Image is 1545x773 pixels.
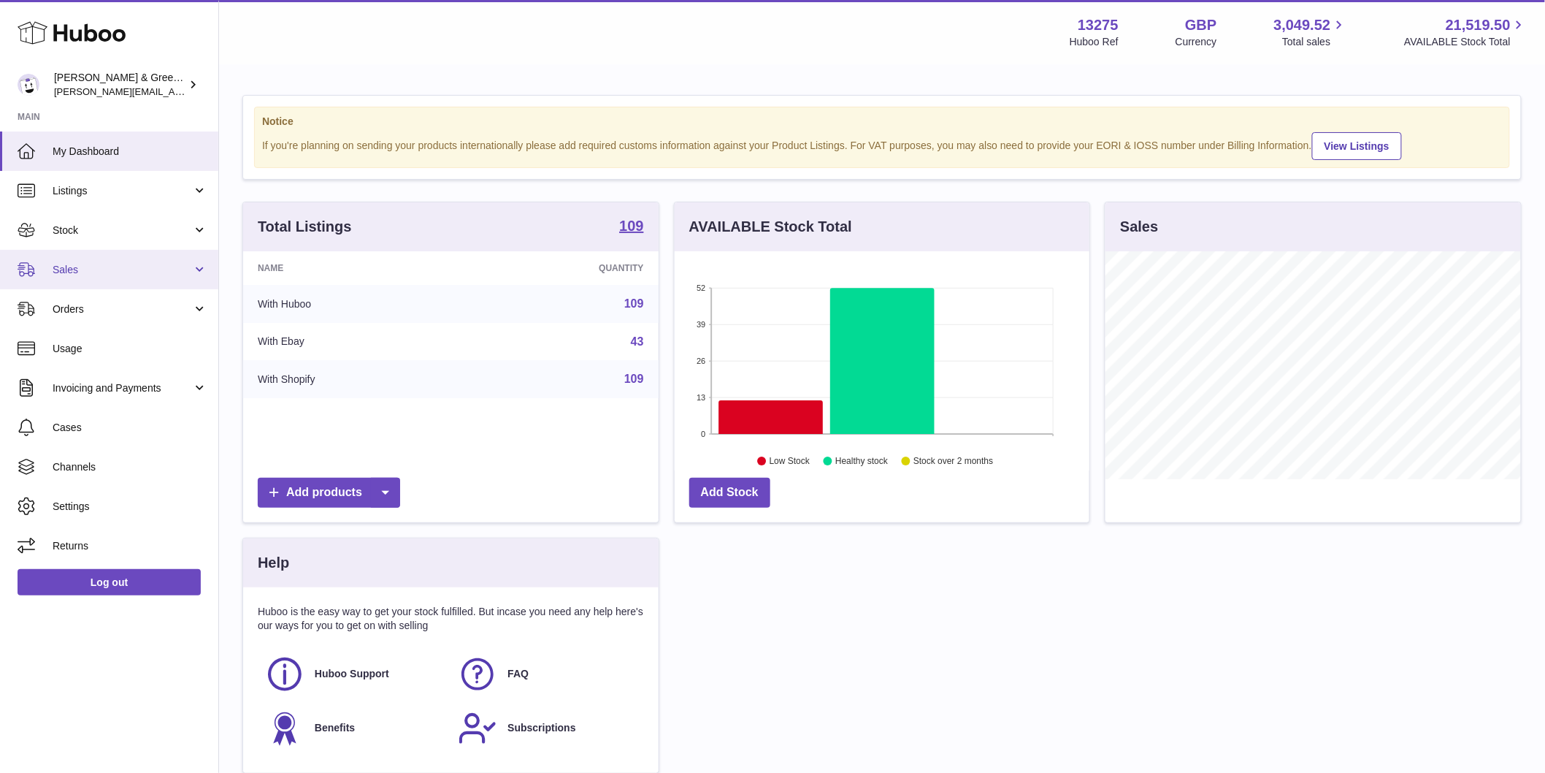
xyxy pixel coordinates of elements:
[258,217,352,237] h3: Total Listings
[624,297,644,310] a: 109
[53,500,207,514] span: Settings
[53,539,207,553] span: Returns
[689,217,852,237] h3: AVAILABLE Stock Total
[458,709,636,748] a: Subscriptions
[1078,15,1119,35] strong: 13275
[1274,15,1331,35] span: 3,049.52
[258,478,400,508] a: Add products
[265,709,443,748] a: Benefits
[54,85,293,97] span: [PERSON_NAME][EMAIL_ADDRESS][DOMAIN_NAME]
[507,721,575,735] span: Subscriptions
[265,655,443,694] a: Huboo Support
[243,323,467,361] td: With Ebay
[53,381,192,395] span: Invoicing and Payments
[770,457,810,467] text: Low Stock
[258,605,644,633] p: Huboo is the easy way to get your stock fulfilled. But incase you need any help here's our ways f...
[631,335,644,348] a: 43
[53,421,207,435] span: Cases
[1185,15,1216,35] strong: GBP
[262,115,1502,129] strong: Notice
[835,457,889,467] text: Healthy stock
[1120,217,1158,237] h3: Sales
[18,74,39,96] img: ellen@bluebadgecompany.co.uk
[243,285,467,323] td: With Huboo
[689,478,770,508] a: Add Stock
[53,145,207,159] span: My Dashboard
[53,184,192,198] span: Listings
[1070,35,1119,49] div: Huboo Ref
[1404,35,1527,49] span: AVAILABLE Stock Total
[624,373,644,385] a: 109
[315,721,355,735] span: Benefits
[53,302,192,316] span: Orders
[53,342,207,356] span: Usage
[1404,15,1527,49] a: 21,519.50 AVAILABLE Stock Total
[619,218,643,236] a: 109
[913,457,993,467] text: Stock over 2 months
[1176,35,1217,49] div: Currency
[54,71,185,99] div: [PERSON_NAME] & Green Ltd
[243,251,467,285] th: Name
[243,360,467,398] td: With Shopify
[1274,15,1348,49] a: 3,049.52 Total sales
[697,393,705,402] text: 13
[53,460,207,474] span: Channels
[262,130,1502,160] div: If you're planning on sending your products internationally please add required customs informati...
[507,667,529,681] span: FAQ
[53,263,192,277] span: Sales
[619,218,643,233] strong: 109
[701,430,705,438] text: 0
[258,553,289,573] h3: Help
[697,283,705,292] text: 52
[18,569,201,595] a: Log out
[697,320,705,329] text: 39
[53,224,192,237] span: Stock
[467,251,659,285] th: Quantity
[1446,15,1511,35] span: 21,519.50
[458,655,636,694] a: FAQ
[697,357,705,365] text: 26
[1312,132,1402,160] a: View Listings
[1282,35,1347,49] span: Total sales
[315,667,389,681] span: Huboo Support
